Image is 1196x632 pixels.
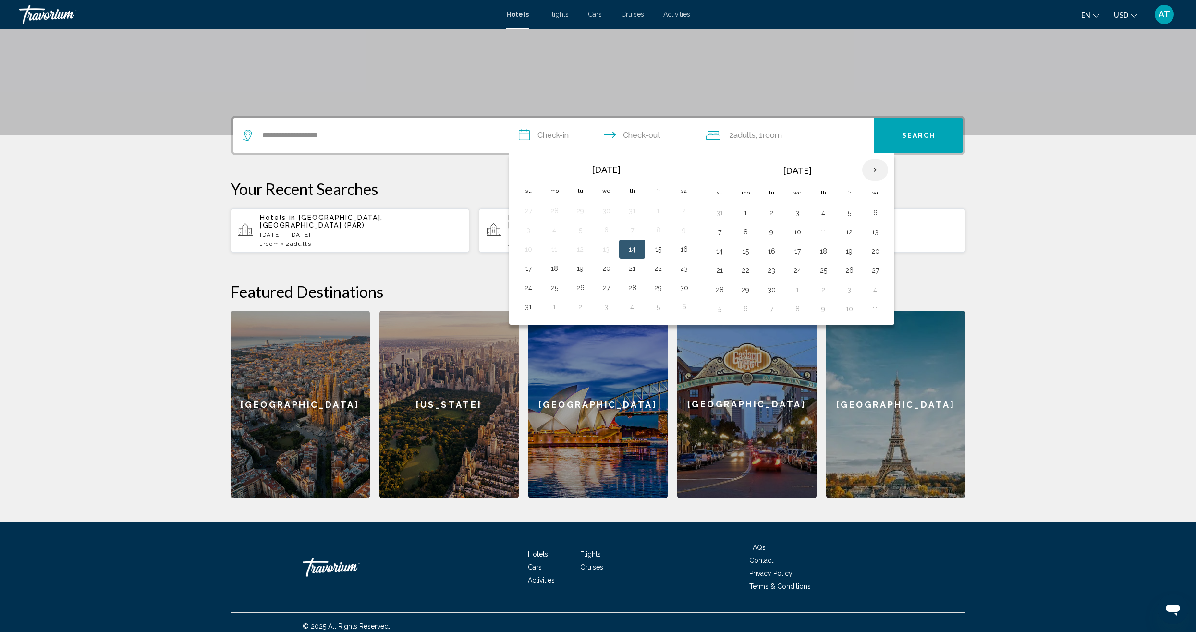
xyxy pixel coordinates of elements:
button: Day 11 [816,225,831,239]
button: Day 2 [764,206,779,219]
th: [DATE] [541,159,671,180]
a: Travorium [303,553,399,582]
button: Day 23 [764,264,779,277]
button: Day 6 [676,300,692,314]
button: Day 10 [842,302,857,316]
button: Day 25 [547,281,562,294]
button: Day 10 [790,225,805,239]
button: Day 28 [624,281,640,294]
a: Cruises [621,11,644,18]
button: Day 28 [712,283,727,296]
span: 1 [260,241,279,247]
a: Activities [528,576,555,584]
button: Day 7 [764,302,779,316]
a: [GEOGRAPHIC_DATA] [231,311,370,498]
button: Day 22 [738,264,753,277]
button: Day 16 [676,243,692,256]
button: Day 8 [790,302,805,316]
button: Day 15 [650,243,666,256]
button: Day 27 [867,264,883,277]
button: Day 12 [842,225,857,239]
button: Day 31 [712,206,727,219]
button: Day 31 [624,204,640,218]
p: Your Recent Searches [231,179,965,198]
button: Day 16 [764,244,779,258]
button: Day 2 [676,204,692,218]
button: Day 27 [521,204,536,218]
button: Day 24 [790,264,805,277]
a: Hotels [528,550,548,558]
button: Check in and out dates [509,118,696,153]
button: Day 1 [738,206,753,219]
button: Day 2 [573,300,588,314]
button: Day 17 [790,244,805,258]
span: Hotels in [260,214,296,221]
button: Day 26 [573,281,588,294]
button: Day 6 [867,206,883,219]
a: [GEOGRAPHIC_DATA] [528,311,668,498]
a: Terms & Conditions [749,583,811,590]
button: Hotels in [GEOGRAPHIC_DATA], [GEOGRAPHIC_DATA] (PAR)[DATE] - [DATE]1Room2Adults [231,208,469,253]
button: Day 6 [738,302,753,316]
button: Day 4 [816,206,831,219]
button: Day 17 [521,262,536,275]
button: Day 26 [842,264,857,277]
span: 2 [286,241,311,247]
button: Day 21 [712,264,727,277]
button: Day 3 [790,206,805,219]
button: Day 7 [624,223,640,237]
button: Day 9 [764,225,779,239]
button: Day 5 [712,302,727,316]
button: Day 29 [738,283,753,296]
button: Day 5 [650,300,666,314]
a: Travorium [19,5,497,24]
h2: Featured Destinations [231,282,965,301]
button: Day 25 [816,264,831,277]
span: Room [763,131,782,140]
th: [DATE] [732,159,862,182]
button: Day 1 [650,204,666,218]
button: Day 1 [790,283,805,296]
button: Day 20 [598,262,614,275]
button: Day 27 [598,281,614,294]
button: Next month [862,159,888,181]
button: Day 18 [816,244,831,258]
span: , 1 [756,129,782,142]
a: Flights [548,11,569,18]
button: Day 19 [573,262,588,275]
button: Hotels in [GEOGRAPHIC_DATA], [GEOGRAPHIC_DATA] (PAR)[DATE] - [DATE]1Room2Adults [479,208,718,253]
button: Day 21 [624,262,640,275]
span: Cars [588,11,602,18]
button: Day 5 [573,223,588,237]
button: Day 3 [842,283,857,296]
iframe: Schaltfläche zum Öffnen des Messaging-Fensters [1158,594,1188,624]
a: [GEOGRAPHIC_DATA] [826,311,965,498]
button: Day 29 [650,281,666,294]
button: Day 1 [547,300,562,314]
a: Activities [663,11,690,18]
div: Search widget [233,118,963,153]
button: Day 30 [676,281,692,294]
button: Day 20 [867,244,883,258]
span: Room [263,241,280,247]
button: Day 10 [521,243,536,256]
button: Day 8 [650,223,666,237]
a: Flights [580,550,601,558]
button: Search [874,118,963,153]
button: Day 31 [521,300,536,314]
span: Adults [290,241,311,247]
a: Cruises [580,563,603,571]
span: USD [1114,12,1128,19]
span: [GEOGRAPHIC_DATA], [GEOGRAPHIC_DATA] (PAR) [260,214,383,229]
span: en [1081,12,1090,19]
a: FAQs [749,544,766,551]
button: Day 23 [676,262,692,275]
